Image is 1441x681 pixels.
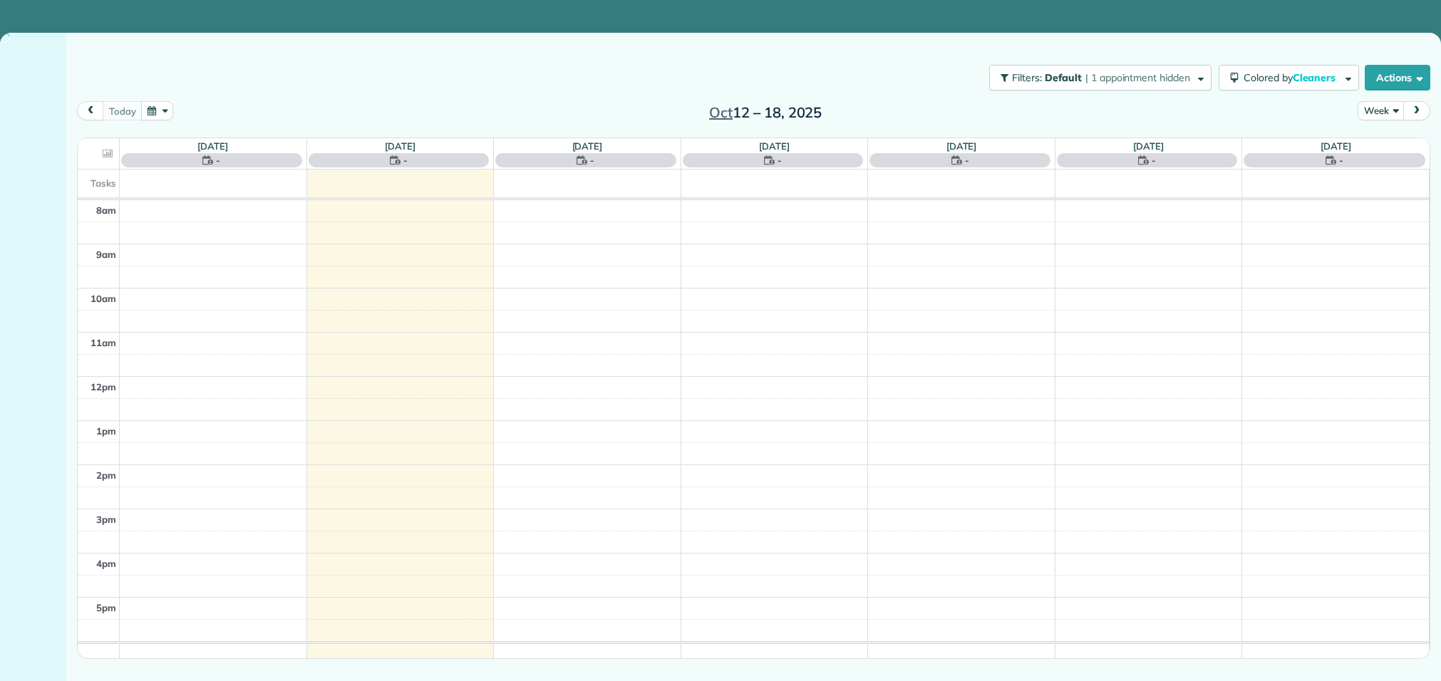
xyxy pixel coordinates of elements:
[1152,153,1156,167] span: -
[197,140,228,152] a: [DATE]
[1293,71,1338,84] span: Cleaners
[96,514,116,525] span: 3pm
[77,101,104,120] button: prev
[96,469,116,481] span: 2pm
[96,602,116,613] span: 5pm
[590,153,594,167] span: -
[1339,153,1343,167] span: -
[96,425,116,437] span: 1pm
[1219,65,1359,90] button: Colored byCleaners
[1365,65,1430,90] button: Actions
[1085,71,1190,84] span: | 1 appointment hidden
[96,204,116,216] span: 8am
[91,337,116,348] span: 11am
[91,293,116,304] span: 10am
[1358,101,1404,120] button: Week
[1133,140,1164,152] a: [DATE]
[96,558,116,569] span: 4pm
[946,140,977,152] a: [DATE]
[965,153,969,167] span: -
[385,140,415,152] a: [DATE]
[1012,71,1042,84] span: Filters:
[982,65,1212,90] a: Filters: Default | 1 appointment hidden
[572,140,603,152] a: [DATE]
[759,140,790,152] a: [DATE]
[1045,71,1083,84] span: Default
[676,105,854,120] h2: 12 – 18, 2025
[709,103,733,121] span: Oct
[91,381,116,393] span: 12pm
[778,153,782,167] span: -
[91,177,116,189] span: Tasks
[96,249,116,260] span: 9am
[1244,71,1341,84] span: Colored by
[403,153,408,167] span: -
[1403,101,1430,120] button: next
[989,65,1212,90] button: Filters: Default | 1 appointment hidden
[216,153,220,167] span: -
[103,101,142,120] button: today
[1321,140,1351,152] a: [DATE]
